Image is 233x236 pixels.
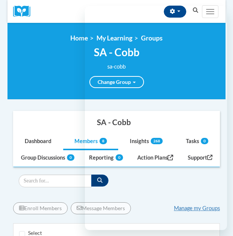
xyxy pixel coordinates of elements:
a: Members8 [63,134,119,150]
span: 0 [67,154,74,160]
a: Group Discussions0 [14,150,82,167]
h2: SA - Cobb [79,46,154,59]
iframe: Messaging window [85,6,227,230]
a: Home [70,34,88,42]
button: Message Members [71,202,131,214]
div: sa-cobb [79,63,154,71]
img: Logo brand [13,6,36,17]
button: Account Settings [164,6,186,18]
button: Enroll Members [13,202,68,214]
a: Cox Campus [13,6,36,17]
a: Reporting0 [82,150,130,167]
input: Search [19,175,92,187]
a: Dashboard [13,134,63,150]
